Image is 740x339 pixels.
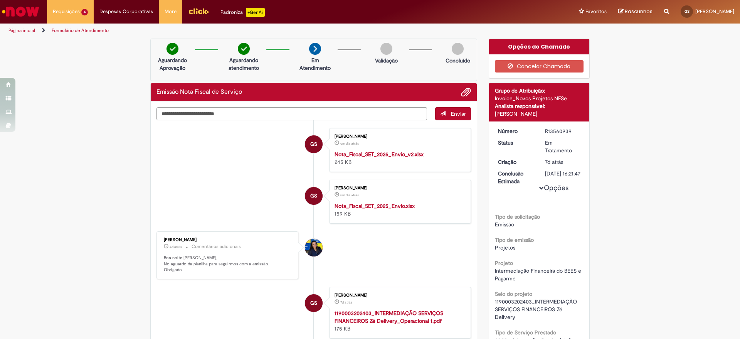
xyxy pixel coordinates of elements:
[335,202,415,209] a: Nota_Fiscal_SET_2025_Envio.xlsx
[52,27,109,34] a: Formulário de Atendimento
[545,159,563,165] time: 23/09/2025 18:51:20
[340,300,352,305] time: 23/09/2025 18:50:10
[435,107,471,120] button: Enviar
[618,8,653,15] a: Rascunhos
[192,243,241,250] small: Comentários adicionais
[335,293,463,298] div: [PERSON_NAME]
[296,56,334,72] p: Em Atendimento
[495,236,534,243] b: Tipo de emissão
[340,141,359,146] span: um dia atrás
[495,244,515,251] span: Projetos
[495,213,540,220] b: Tipo de solicitação
[495,87,584,94] div: Grupo de Atribuição:
[335,150,463,166] div: 245 KB
[165,8,177,15] span: More
[545,158,581,166] div: 23/09/2025 18:51:20
[335,151,424,158] a: Nota_Fiscal_SET_2025_Envio_v2.xlsx
[335,310,443,324] a: 1190003202403_INTERMEDIAÇÃO SERVIÇOS FINANCEIROS Zé Delivery_Operacional 1.pdf
[492,139,540,147] dt: Status
[495,267,583,282] span: Intermediação Financeira do BEES e Pagarme
[310,187,317,205] span: GS
[492,170,540,185] dt: Conclusão Estimada
[1,4,40,19] img: ServiceNow
[305,239,323,256] div: Ana Paula Gomes Granzier
[305,294,323,312] div: Geerleson Barrim De Souza
[492,158,540,166] dt: Criação
[164,255,292,273] p: Boa noite [PERSON_NAME], No aguardo da planilha para seguirmos com a emissão. Obrigado
[495,298,579,320] span: 1190003202403_INTERMEDIAÇÃO SERVIÇOS FINANCEIROS Zé Delivery
[585,8,607,15] span: Favoritos
[188,5,209,17] img: click_logo_yellow_360x200.png
[225,56,262,72] p: Aguardando atendimento
[340,300,352,305] span: 7d atrás
[6,24,488,38] ul: Trilhas de página
[170,245,182,249] time: 26/09/2025 20:43:39
[695,8,734,15] span: [PERSON_NAME]
[335,309,463,332] div: 175 KB
[492,127,540,135] dt: Número
[335,186,463,191] div: [PERSON_NAME]
[335,134,463,139] div: [PERSON_NAME]
[246,8,265,17] p: +GenAi
[495,329,556,336] b: Tipo de Serviço Prestado
[446,57,470,64] p: Concluído
[8,27,35,34] a: Página inicial
[495,102,584,110] div: Analista responsável:
[461,87,471,97] button: Adicionar anexos
[156,89,242,96] h2: Emissão Nota Fiscal de Serviço Histórico de tíquete
[684,9,690,14] span: GS
[53,8,80,15] span: Requisições
[166,43,178,55] img: check-circle-green.png
[170,245,182,249] span: 4d atrás
[220,8,265,17] div: Padroniza
[310,135,317,153] span: GS
[545,170,581,177] div: [DATE] 16:21:47
[495,110,584,118] div: [PERSON_NAME]
[545,127,581,135] div: R13560939
[305,135,323,153] div: Geerleson Barrim De Souza
[310,294,317,312] span: GS
[340,141,359,146] time: 29/09/2025 12:08:31
[156,107,427,120] textarea: Digite sua mensagem aqui...
[489,39,590,54] div: Opções do Chamado
[340,193,359,197] span: um dia atrás
[451,110,466,117] span: Enviar
[495,221,514,228] span: Emissão
[238,43,250,55] img: check-circle-green.png
[154,56,191,72] p: Aguardando Aprovação
[495,60,584,73] button: Cancelar Chamado
[335,202,463,218] div: 159 KB
[309,43,321,55] img: arrow-next.png
[340,193,359,197] time: 29/09/2025 09:21:47
[380,43,392,55] img: img-circle-grey.png
[81,9,88,15] span: 4
[495,290,532,297] b: Selo do projeto
[375,57,398,64] p: Validação
[305,187,323,205] div: Geerleson Barrim De Souza
[452,43,464,55] img: img-circle-grey.png
[625,8,653,15] span: Rascunhos
[164,238,292,242] div: [PERSON_NAME]
[545,159,563,165] span: 7d atrás
[99,8,153,15] span: Despesas Corporativas
[495,94,584,102] div: Invoice_Novos Projetos NFSe
[495,260,513,266] b: Projeto
[545,139,581,154] div: Em Tratamento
